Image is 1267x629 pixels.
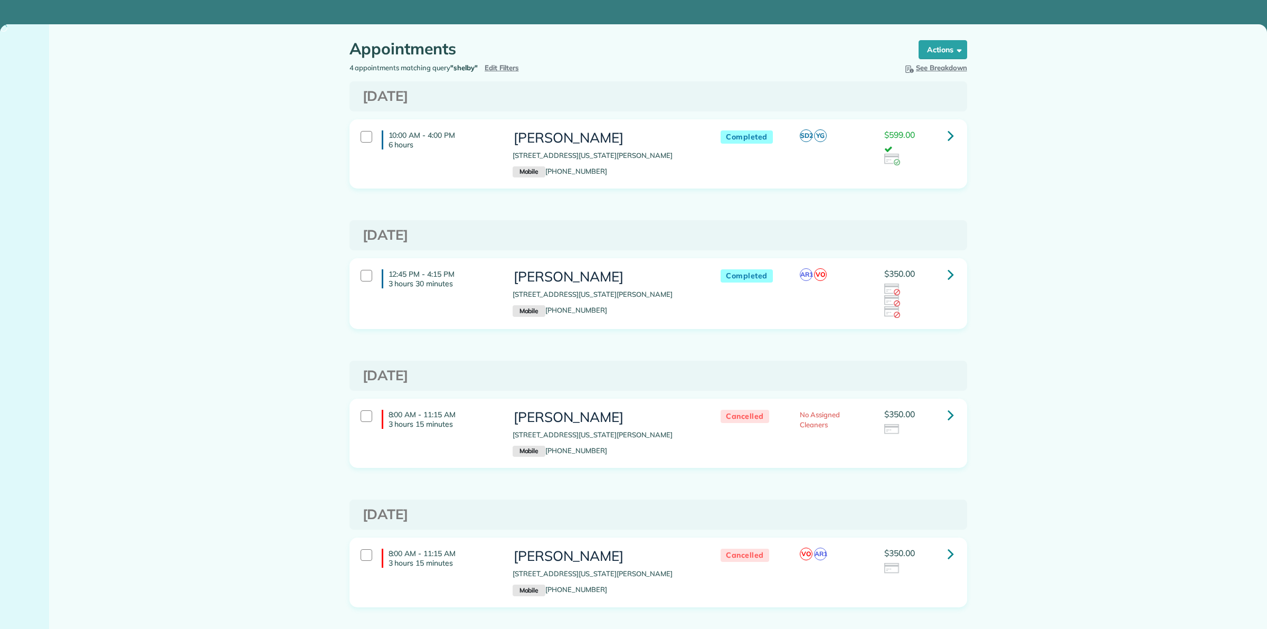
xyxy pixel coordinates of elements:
button: See Breakdown [903,63,967,73]
img: icon_credit_card_error-4c43363d12166ffd3a7ed517d2e3e300ab40f6843729176f40abd5d596a59f93.png [884,295,900,307]
p: [STREET_ADDRESS][US_STATE][PERSON_NAME] [513,151,699,161]
img: icon_credit_card_error-4c43363d12166ffd3a7ed517d2e3e300ab40f6843729176f40abd5d596a59f93.png [884,284,900,295]
h3: [DATE] [363,89,954,104]
h3: [DATE] [363,507,954,522]
span: Cancelled [721,410,769,423]
p: [STREET_ADDRESS][US_STATE][PERSON_NAME] [513,569,699,579]
h3: [PERSON_NAME] [513,130,699,146]
span: $350.00 [884,548,915,558]
button: Actions [919,40,967,59]
h3: [DATE] [363,228,954,243]
a: Mobile[PHONE_NUMBER] [513,585,607,594]
a: Mobile[PHONE_NUMBER] [513,306,607,314]
span: Completed [721,130,773,144]
a: Mobile[PHONE_NUMBER] [513,446,607,455]
img: icon_credit_card_error-4c43363d12166ffd3a7ed517d2e3e300ab40f6843729176f40abd5d596a59f93.png [884,306,900,318]
small: Mobile [513,446,545,457]
a: Edit Filters [485,63,519,72]
h4: 10:00 AM - 4:00 PM [382,130,497,149]
h4: 12:45 PM - 4:15 PM [382,269,497,288]
h3: [PERSON_NAME] [513,269,699,285]
h3: [PERSON_NAME] [513,549,699,564]
h4: 8:00 AM - 11:15 AM [382,549,497,568]
p: [STREET_ADDRESS][US_STATE][PERSON_NAME] [513,289,699,300]
a: Mobile[PHONE_NUMBER] [513,167,607,175]
p: [STREET_ADDRESS][US_STATE][PERSON_NAME] [513,430,699,440]
span: $599.00 [884,129,915,140]
span: $350.00 [884,268,915,279]
h3: [PERSON_NAME] [513,410,699,425]
strong: "shelby" [450,63,478,72]
span: Completed [721,269,773,283]
p: 3 hours 15 minutes [389,419,497,429]
span: YG [814,129,827,142]
span: No Assigned Cleaners [800,410,840,429]
span: SD2 [800,129,812,142]
p: 3 hours 15 minutes [389,558,497,568]
span: AR1 [800,268,812,281]
img: icon_credit_card_neutral-3d9a980bd25ce6dbb0f2033d7200983694762465c175678fcbc2d8f4bc43548e.png [884,424,900,436]
small: Mobile [513,585,545,596]
img: icon_credit_card_neutral-3d9a980bd25ce6dbb0f2033d7200983694762465c175678fcbc2d8f4bc43548e.png [884,563,900,575]
p: 6 hours [389,140,497,149]
h1: Appointments [349,40,899,58]
span: AR1 [814,548,827,560]
p: 3 hours 30 minutes [389,279,497,288]
div: 4 appointments matching query [342,63,658,73]
h3: [DATE] [363,368,954,383]
span: VO [800,548,812,560]
span: $350.00 [884,409,915,419]
h4: 8:00 AM - 11:15 AM [382,410,497,429]
small: Mobile [513,305,545,317]
img: icon_credit_card_success-27c2c4fc500a7f1a58a13ef14842cb958d03041fefb464fd2e53c949a5770e83.png [884,154,900,165]
span: VO [814,268,827,281]
small: Mobile [513,166,545,178]
span: Cancelled [721,549,769,562]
